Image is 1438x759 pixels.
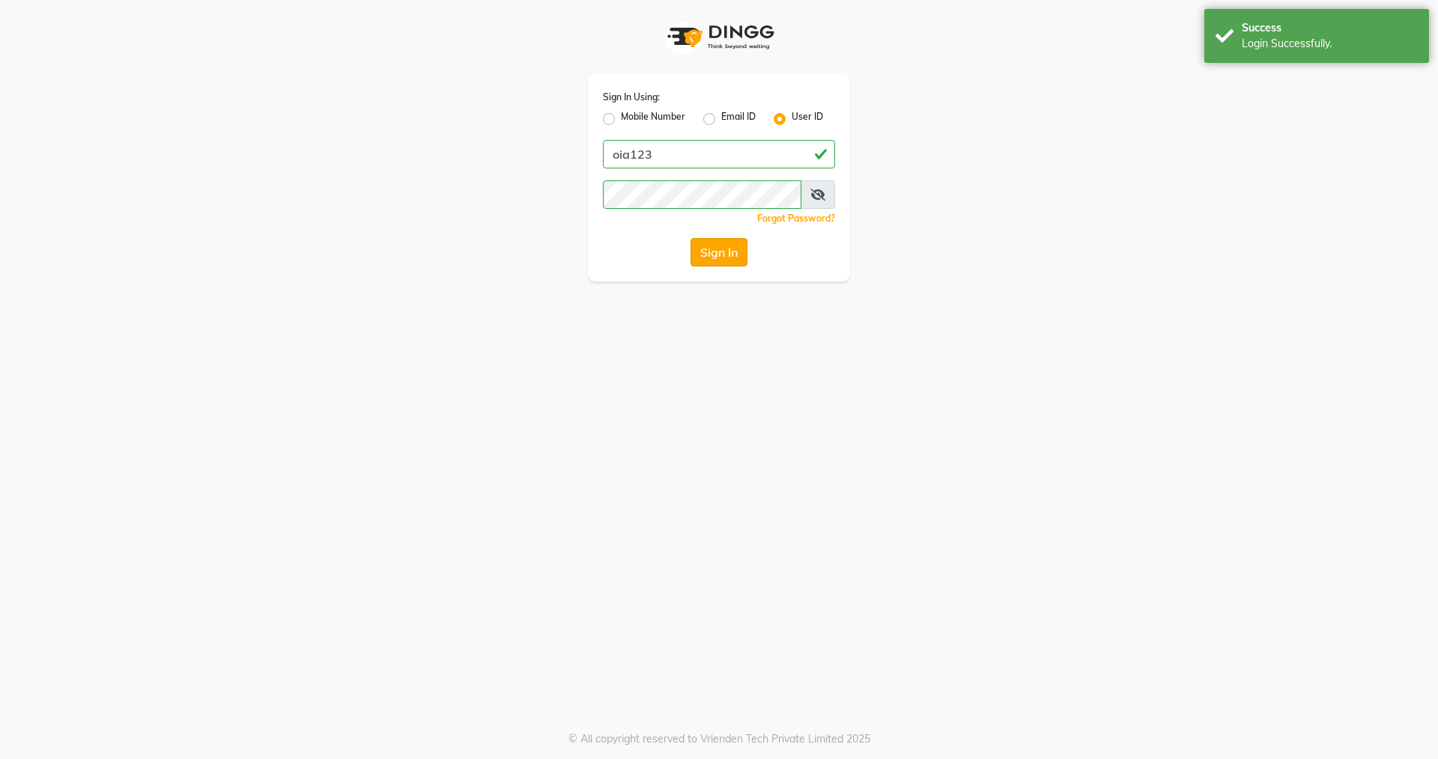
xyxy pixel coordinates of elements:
img: logo1.svg [659,15,779,59]
input: Username [603,180,801,209]
button: Sign In [691,238,747,266]
div: Login Successfully. [1242,36,1418,52]
div: Success [1242,20,1418,36]
label: Sign In Using: [603,91,660,104]
label: Email ID [721,110,756,128]
label: Mobile Number [621,110,685,128]
label: User ID [792,110,823,128]
input: Username [603,140,835,168]
a: Forgot Password? [757,213,835,224]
